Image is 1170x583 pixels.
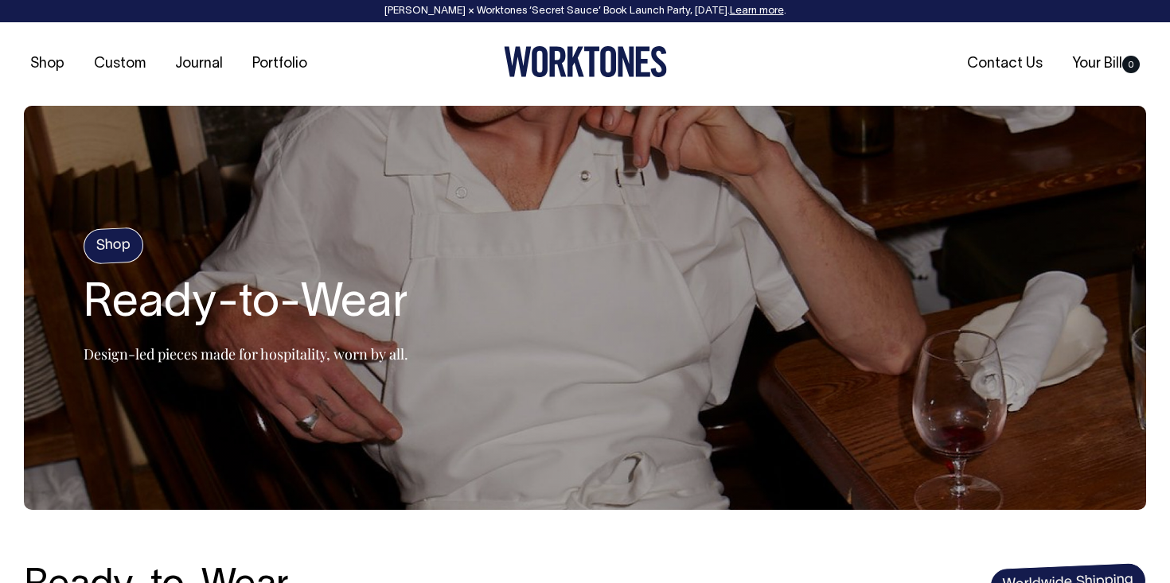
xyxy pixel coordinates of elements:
a: Shop [24,51,71,77]
div: [PERSON_NAME] × Worktones ‘Secret Sauce’ Book Launch Party, [DATE]. . [16,6,1154,17]
a: Contact Us [961,51,1049,77]
p: Design-led pieces made for hospitality, worn by all. [84,344,408,363]
h4: Shop [83,227,144,265]
span: 0 [1122,56,1140,73]
a: Journal [169,51,229,77]
a: Custom [88,51,152,77]
a: Learn more [730,6,784,16]
h2: Ready-to-Wear [84,279,408,330]
a: Portfolio [246,51,314,77]
a: Your Bill0 [1066,51,1146,77]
